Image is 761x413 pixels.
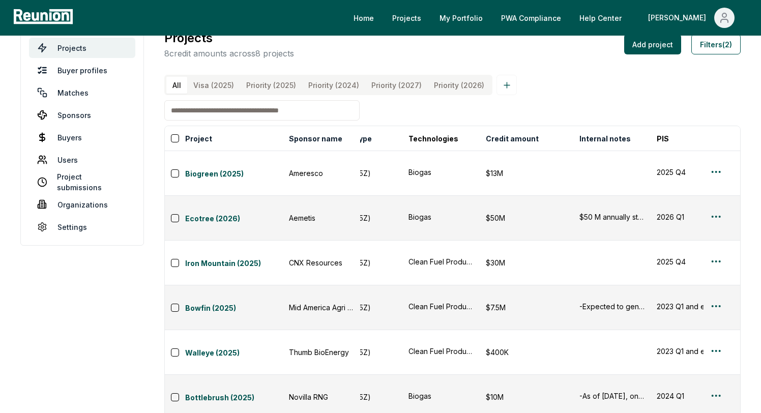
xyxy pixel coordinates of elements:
[29,60,135,80] a: Buyer profiles
[187,77,240,94] button: Visa (2025)
[408,346,474,357] button: Clean Fuel Production
[331,257,396,268] div: PTC (§45Z)
[29,82,135,103] a: Matches
[345,8,382,28] a: Home
[331,347,396,358] div: PTC (§45Z)
[691,34,741,54] button: Filters(2)
[289,347,354,358] div: Thumb BioEnergy
[29,38,135,58] a: Projects
[345,8,751,28] nav: Main
[166,77,187,94] button: All
[408,256,474,267] button: Clean Fuel Production
[331,213,396,223] div: PTC (§45Z)
[579,391,645,401] button: -As of [DATE], only preliminary guidance for 45Z has been released. For this reason, these credit...
[657,391,722,401] button: 2024 Q1
[486,302,567,313] div: $7.5M
[29,217,135,237] a: Settings
[289,168,354,179] div: Ameresco
[185,258,283,270] a: Iron Mountain (2025)
[331,392,396,402] div: PTC (§45Z)
[657,256,722,267] button: 2025 Q4
[240,77,302,94] button: Priority (2025)
[185,345,283,360] button: Walleye (2025)
[577,128,633,149] button: Internal notes
[657,212,722,222] button: 2026 Q1
[29,172,135,192] a: Project submissions
[657,301,722,312] button: 2023 Q1 and earlier
[185,392,283,404] a: Bottlebrush (2025)
[486,347,567,358] div: $400K
[185,303,283,315] a: Bowfin (2025)
[428,77,490,94] button: Priority (2026)
[579,212,645,222] button: $50 M annually starting in [DATE] of 45Z.
[287,128,344,149] button: Sponsor name
[648,8,710,28] div: [PERSON_NAME]
[185,390,283,404] button: Bottlebrush (2025)
[185,301,283,315] button: Bowfin (2025)
[164,47,294,60] p: 8 credit amounts across 8 projects
[408,167,474,178] button: Biogas
[185,168,283,181] a: Biogreen (2025)
[29,127,135,147] a: Buyers
[486,213,567,223] div: $50M
[331,302,396,313] div: PTC (§45Z)
[640,8,743,28] button: [PERSON_NAME]
[331,168,396,179] div: PTC (§45Z)
[571,8,630,28] a: Help Center
[289,392,354,402] div: Novilla RNG
[486,392,567,402] div: $10M
[408,212,474,222] button: Biogas
[657,167,722,178] button: 2025 Q4
[657,346,722,357] button: 2023 Q1 and earlier
[29,194,135,215] a: Organizations
[431,8,491,28] a: My Portfolio
[408,301,474,312] button: Clean Fuel Production
[29,150,135,170] a: Users
[484,128,541,149] button: Credit amount
[493,8,569,28] a: PWA Compliance
[624,34,681,54] button: Add project
[384,8,429,28] a: Projects
[486,257,567,268] div: $30M
[302,77,365,94] button: Priority (2024)
[183,128,214,149] button: Project
[579,301,645,312] button: -Expected to generate $5M-$10M in [DATE]. $30M-$40M moving forward.
[185,213,283,225] a: Ecotree (2026)
[289,302,354,313] div: Mid America Agri Products [GEOGRAPHIC_DATA]
[185,256,283,270] button: Iron Mountain (2025)
[185,211,283,225] button: Ecotree (2026)
[164,29,294,47] h3: Projects
[486,168,567,179] div: $13M
[408,391,474,401] button: Biogas
[365,77,428,94] button: Priority (2027)
[29,105,135,125] a: Sponsors
[185,166,283,181] button: Biogreen (2025)
[289,257,354,268] div: CNX Resources
[185,347,283,360] a: Walleye (2025)
[289,213,354,223] div: Aemetis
